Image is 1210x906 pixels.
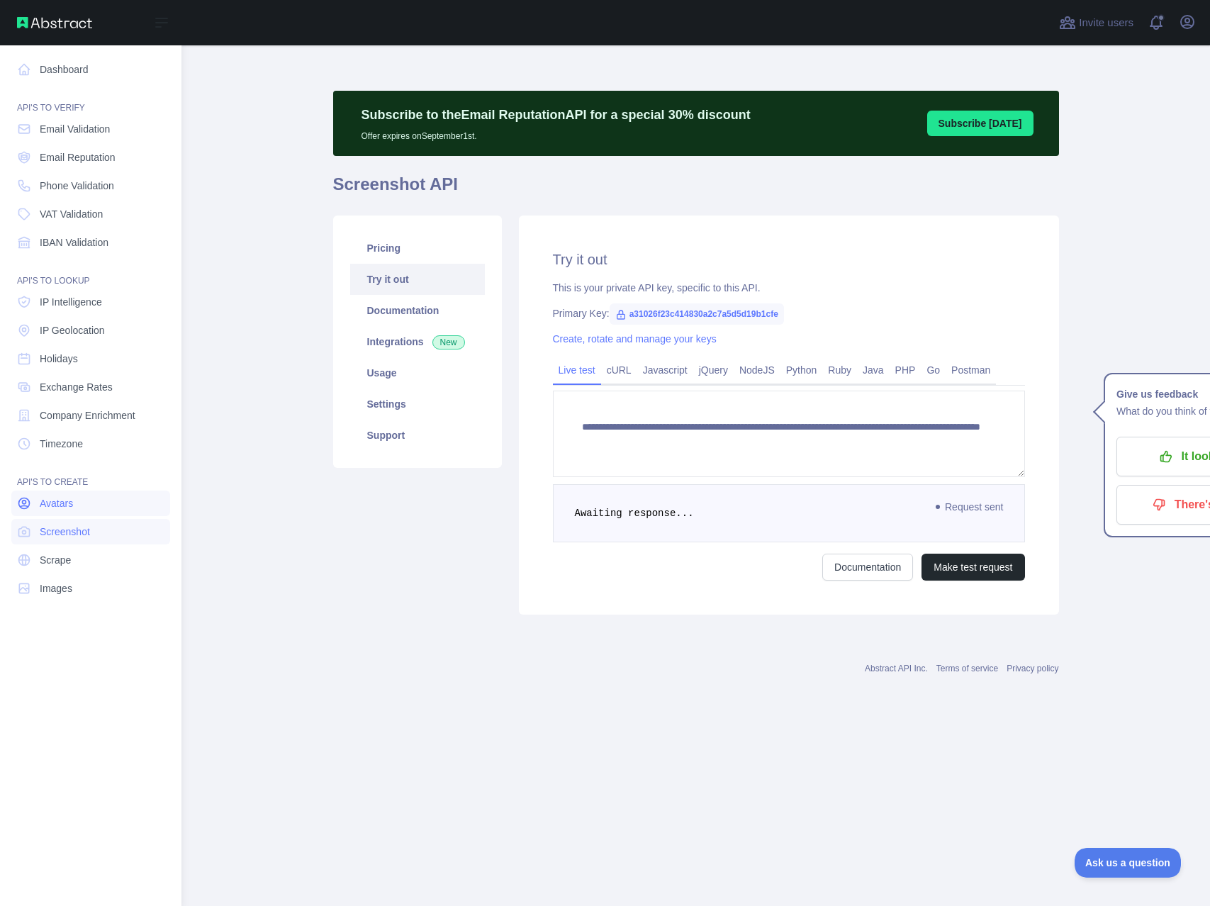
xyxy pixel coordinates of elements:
a: Documentation [350,295,485,326]
a: PHP [890,359,921,381]
span: Scrape [40,553,71,567]
a: Usage [350,357,485,388]
span: Screenshot [40,525,90,539]
a: VAT Validation [11,201,170,227]
a: Settings [350,388,485,420]
a: Phone Validation [11,173,170,198]
a: Exchange Rates [11,374,170,400]
a: Company Enrichment [11,403,170,428]
iframe: Toggle Customer Support [1075,848,1182,878]
a: Postman [946,359,996,381]
a: Abstract API Inc. [865,664,928,673]
span: Holidays [40,352,78,366]
a: Email Validation [11,116,170,142]
a: Pricing [350,233,485,264]
img: Abstract API [17,17,92,28]
a: Privacy policy [1007,664,1058,673]
a: Scrape [11,547,170,573]
span: Images [40,581,72,595]
span: Phone Validation [40,179,114,193]
a: IBAN Validation [11,230,170,255]
a: Ruby [822,359,857,381]
div: This is your private API key, specific to this API. [553,281,1025,295]
a: Screenshot [11,519,170,544]
span: Email Validation [40,122,110,136]
a: Avatars [11,491,170,516]
span: Company Enrichment [40,408,135,423]
h1: Screenshot API [333,173,1059,207]
a: Documentation [822,554,913,581]
p: Offer expires on September 1st. [362,125,751,142]
a: Javascript [637,359,693,381]
a: Integrations New [350,326,485,357]
span: Email Reputation [40,150,116,164]
div: API'S TO CREATE [11,459,170,488]
a: Email Reputation [11,145,170,170]
h2: Try it out [553,250,1025,269]
span: VAT Validation [40,207,103,221]
div: API'S TO VERIFY [11,85,170,113]
a: Holidays [11,346,170,371]
a: Images [11,576,170,601]
div: Primary Key: [553,306,1025,320]
span: Awaiting response... [575,508,694,519]
a: NodeJS [734,359,780,381]
a: Try it out [350,264,485,295]
button: Subscribe [DATE] [927,111,1033,136]
a: IP Intelligence [11,289,170,315]
a: Support [350,420,485,451]
p: Subscribe to the Email Reputation API for a special 30 % discount [362,105,751,125]
a: IP Geolocation [11,318,170,343]
span: New [432,335,465,349]
a: Python [780,359,823,381]
a: Go [921,359,946,381]
a: Dashboard [11,57,170,82]
span: IBAN Validation [40,235,108,250]
span: Avatars [40,496,73,510]
a: Terms of service [936,664,998,673]
a: Timezone [11,431,170,457]
span: Exchange Rates [40,380,113,394]
a: cURL [601,359,637,381]
span: IP Intelligence [40,295,102,309]
a: jQuery [693,359,734,381]
a: Live test [553,359,601,381]
a: Create, rotate and manage your keys [553,333,717,345]
span: IP Geolocation [40,323,105,337]
button: Make test request [921,554,1024,581]
div: API'S TO LOOKUP [11,258,170,286]
span: Request sent [929,498,1011,515]
span: a31026f23c414830a2c7a5d5d19b1cfe [610,303,784,325]
span: Invite users [1079,15,1133,31]
a: Java [857,359,890,381]
button: Invite users [1056,11,1136,34]
span: Timezone [40,437,83,451]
